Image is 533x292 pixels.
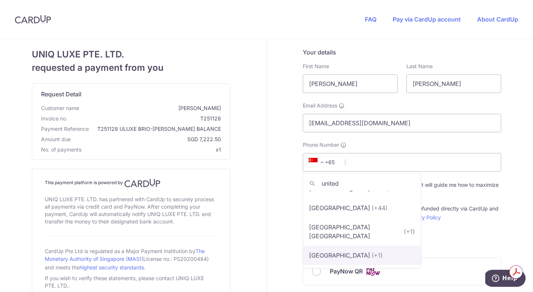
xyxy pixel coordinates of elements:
[70,115,221,122] span: T251128
[303,141,339,149] span: Phone Number
[45,273,217,291] div: If you wish to verify these statements, please contact UNIQ LUXE PTE. LTD..
[407,214,441,220] a: Privacy Policy
[41,126,89,132] span: translation missing: en.payment_reference
[366,267,381,276] img: Cards logo
[372,203,388,212] span: (+44)
[45,194,217,227] div: UNIQ LUXE PTE. LTD. has partnered with CardUp to securely process all payments via credit card an...
[303,63,329,70] label: First Name
[406,74,501,93] input: Last name
[306,158,340,167] span: +65
[485,270,526,288] iframe: Opens a widget where you can find more information
[82,104,221,112] span: [PERSON_NAME]
[406,63,433,70] label: Last Name
[32,48,230,61] span: UNIQ LUXE PTE. LTD.
[309,223,402,240] p: [GEOGRAPHIC_DATA] [GEOGRAPHIC_DATA]
[32,61,230,74] span: requested a payment from you
[41,115,67,122] span: Invoice no.
[309,158,326,167] span: +65
[309,203,370,212] p: [GEOGRAPHIC_DATA]
[330,267,363,276] span: PayNow QR
[41,136,71,143] span: Amount due
[41,90,81,98] span: translation missing: en.request_detail
[41,146,81,153] span: No. of payments
[303,114,501,132] input: Email address
[74,136,221,143] span: SGD 7,222.50
[15,15,51,24] img: CardUp
[312,267,492,276] div: PayNow QR Cards logo
[393,16,461,23] a: Pay via CardUp account
[303,74,398,93] input: First name
[124,179,161,188] img: CardUp
[41,104,79,112] span: Customer name
[92,125,221,133] span: T251128 ULUXE BRIO-[PERSON_NAME] BALANCE
[45,245,217,273] div: CardUp Pte Ltd is regulated as a Major Payment Institution by (License no.: PS20200484) and meets...
[303,48,501,57] h5: Your details
[309,251,370,260] p: [GEOGRAPHIC_DATA]
[45,179,217,188] h4: This payment platform is powered by
[404,227,415,236] span: (+1)
[477,16,518,23] a: About CardUp
[216,146,221,153] span: x1
[372,251,383,260] span: (+1)
[365,16,376,23] a: FAQ
[80,264,144,271] a: highest security standards
[303,102,337,109] span: Email Address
